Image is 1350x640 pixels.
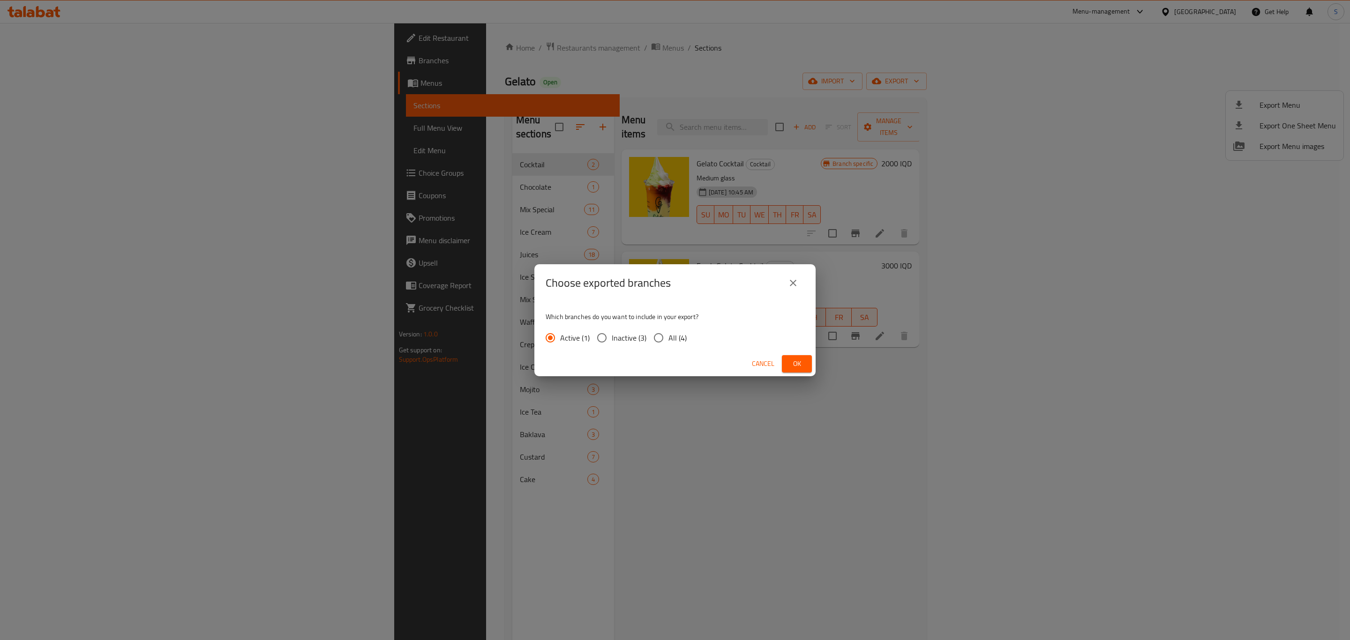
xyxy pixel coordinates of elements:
button: Cancel [748,355,778,372]
span: All (4) [668,332,687,343]
span: Cancel [752,358,774,370]
span: Ok [789,358,804,370]
h2: Choose exported branches [546,275,671,290]
span: Active (1) [560,332,590,343]
span: Inactive (3) [612,332,646,343]
button: Ok [782,355,812,372]
p: Which branches do you want to include in your export? [546,312,804,321]
button: close [782,272,804,294]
